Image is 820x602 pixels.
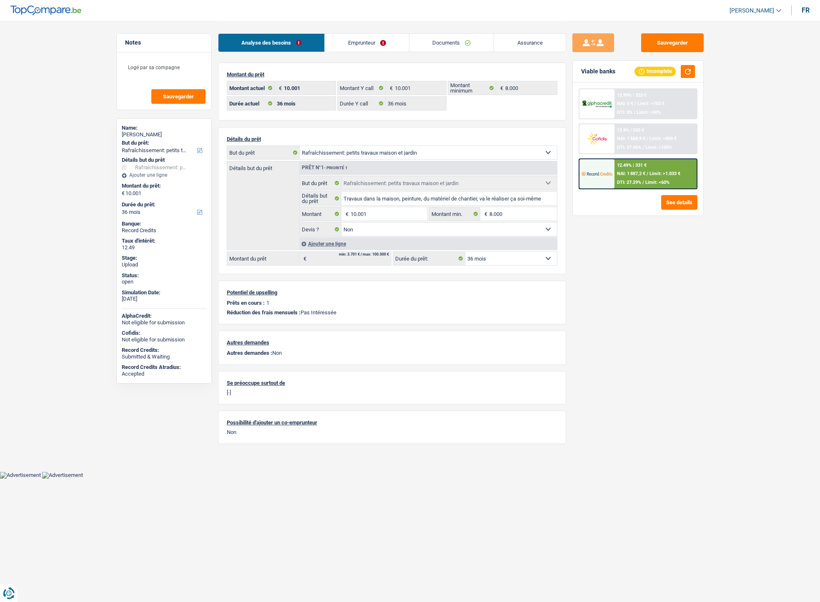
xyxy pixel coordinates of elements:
[122,140,205,146] label: But du prêt:
[122,131,206,138] div: [PERSON_NAME]
[637,110,661,115] span: Limit: <60%
[10,5,81,15] img: TopCompare Logo
[338,97,386,110] label: Durée Y call
[227,161,299,171] label: Détails but du prêt
[122,183,205,189] label: Montant du prêt:
[645,180,670,185] span: Limit: <60%
[617,136,645,141] span: NAI: 1 568,9 €
[647,136,648,141] span: /
[151,89,206,104] button: Sauvegarder
[227,146,300,159] label: But du prêt
[275,81,284,95] span: €
[324,166,348,170] span: - Priorité 1
[637,101,665,106] span: Limit: >750 €
[581,68,615,75] div: Viable banks
[122,261,206,268] div: Upload
[122,336,206,343] div: Not eligible for submission
[122,371,206,377] div: Accepted
[409,34,494,52] a: Documents
[227,429,557,435] p: Non
[122,347,206,354] div: Record Credits:
[42,472,83,479] img: Advertisement
[300,165,350,171] div: Prêt n°1
[338,81,386,95] label: Montant Y call
[122,330,206,336] div: Cofidis:
[299,252,308,265] span: €
[645,145,672,150] span: Limit: <100%
[300,223,342,236] label: Devis ?
[122,201,205,208] label: Durée du prêt:
[386,81,395,95] span: €
[227,309,301,316] span: Réduction des frais mensuels :
[122,278,206,285] div: open
[641,33,704,52] button: Sauvegarder
[125,39,203,46] h5: Notes
[227,380,557,386] p: Se préoccupe surtout de
[122,157,206,163] div: Détails but du prêt
[649,136,677,141] span: Limit: >800 €
[617,145,641,150] span: DTI: 37.96%
[300,192,342,205] label: Détails but du prêt
[122,296,206,302] div: [DATE]
[634,101,636,106] span: /
[634,67,676,76] div: Incomplete
[325,34,409,52] a: Emprunteur
[122,227,206,234] div: Record Credits
[227,309,557,316] p: Pas Intéressée
[582,131,612,146] img: Cofidis
[122,319,206,326] div: Not eligible for submission
[634,110,635,115] span: /
[227,339,557,346] p: Autres demandes
[122,172,206,178] div: Ajouter une ligne
[122,272,206,279] div: Status:
[227,300,265,306] p: Prêts en cours :
[582,99,612,109] img: AlphaCredit
[122,255,206,261] div: Stage:
[802,6,810,14] div: fr
[617,180,641,185] span: DTI: 27.29%
[617,171,645,176] span: NAI: 1 887,2 €
[617,101,633,106] span: NAI: 0 €
[122,354,206,360] div: Submitted & Waiting
[163,94,194,99] span: Sauvegarder
[494,34,566,52] a: Assurance
[496,81,505,95] span: €
[227,97,275,110] label: Durée actuel
[218,34,325,52] a: Analyse des besoins
[227,136,557,142] p: Détails du prêt
[299,238,557,250] div: Ajouter une ligne
[122,313,206,319] div: AlphaCredit:
[300,176,342,190] label: But du prêt
[122,221,206,227] div: Banque:
[339,253,389,256] div: min: 3.701 € / max: 100.000 €
[122,244,206,251] div: 12.49
[122,364,206,371] div: Record Credits Atradius:
[341,207,351,221] span: €
[617,93,647,98] div: 12.99% | 333 €
[227,71,557,78] p: Montant du prêt
[227,289,557,296] p: Potentiel de upselling
[730,7,774,14] span: [PERSON_NAME]
[617,110,632,115] span: DTI: 0%
[642,180,644,185] span: /
[122,190,125,197] span: €
[661,195,697,210] button: See details
[227,350,272,356] span: Autres demandes :
[647,171,648,176] span: /
[649,171,680,176] span: Limit: >1.033 €
[122,125,206,131] div: Name:
[393,252,465,265] label: Durée du prêt:
[617,128,644,133] div: 12.9% | 333 €
[582,166,612,181] img: Record Credits
[300,207,342,221] label: Montant
[122,238,206,244] div: Taux d'intérêt:
[480,207,489,221] span: €
[227,419,557,426] p: Possibilité d'ajouter un co-emprunteur
[266,300,269,306] p: 1
[227,389,557,396] p: [-]
[429,207,480,221] label: Montant min.
[617,163,647,168] div: 12.49% | 331 €
[227,252,299,265] label: Montant du prêt
[448,81,496,95] label: Montant minimum
[723,4,781,18] a: [PERSON_NAME]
